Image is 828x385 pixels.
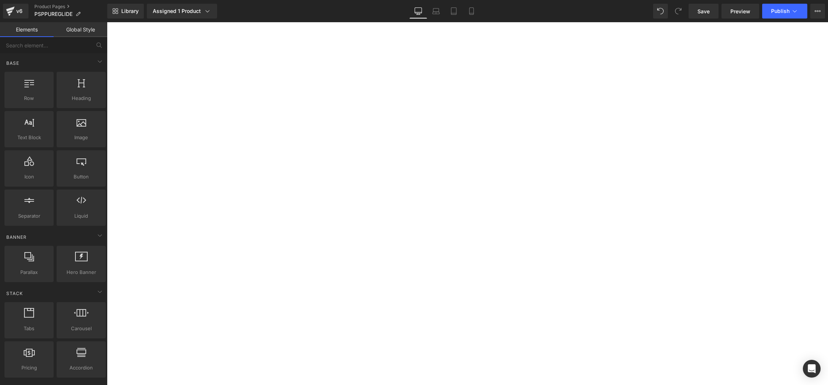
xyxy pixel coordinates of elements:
[6,234,27,241] span: Banner
[653,4,668,19] button: Undo
[59,364,104,372] span: Accordion
[59,134,104,141] span: Image
[59,268,104,276] span: Hero Banner
[730,7,750,15] span: Preview
[34,11,72,17] span: PSPPUREGLIDE
[59,325,104,332] span: Carousel
[721,4,759,19] a: Preview
[6,290,24,297] span: Stack
[7,212,51,220] span: Separator
[6,60,20,67] span: Base
[59,173,104,181] span: Button
[463,4,480,19] a: Mobile
[7,364,51,372] span: Pricing
[15,6,24,16] div: v6
[34,4,107,10] a: Product Pages
[427,4,445,19] a: Laptop
[7,134,51,141] span: Text Block
[7,268,51,276] span: Parallax
[762,4,807,19] button: Publish
[59,94,104,102] span: Heading
[7,173,51,181] span: Icon
[697,7,710,15] span: Save
[121,8,139,14] span: Library
[54,22,107,37] a: Global Style
[7,325,51,332] span: Tabs
[445,4,463,19] a: Tablet
[409,4,427,19] a: Desktop
[153,7,211,15] div: Assigned 1 Product
[3,4,28,19] a: v6
[7,94,51,102] span: Row
[107,4,144,19] a: New Library
[810,4,825,19] button: More
[671,4,686,19] button: Redo
[59,212,104,220] span: Liquid
[771,8,790,14] span: Publish
[803,360,821,378] div: Open Intercom Messenger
